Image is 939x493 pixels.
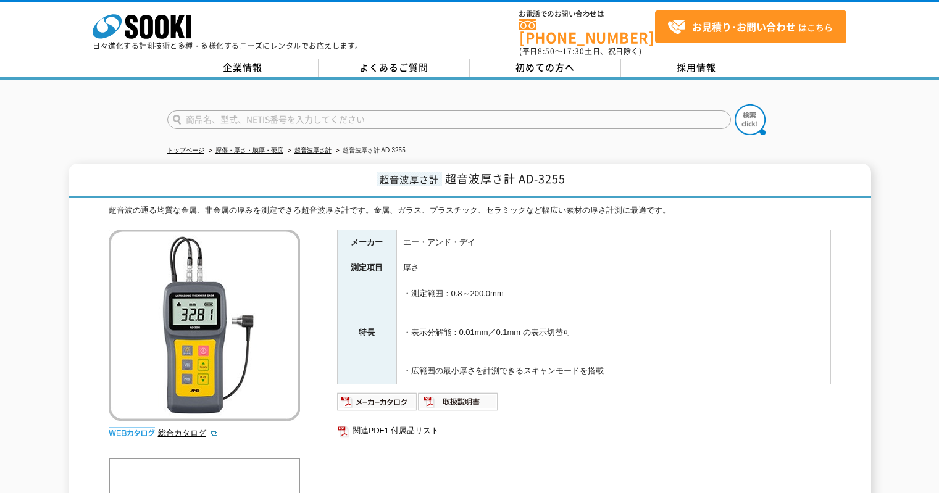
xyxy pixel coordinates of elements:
a: 初めての方へ [470,59,621,77]
td: 厚さ [396,255,830,281]
img: btn_search.png [735,104,766,135]
img: 取扱説明書 [418,392,499,412]
th: 測定項目 [337,255,396,281]
td: エー・アンド・デイ [396,230,830,255]
li: 超音波厚さ計 AD-3255 [333,144,406,157]
p: 日々進化する計測技術と多種・多様化するニーズにレンタルでお応えします。 [93,42,363,49]
a: 企業情報 [167,59,319,77]
span: 8:50 [538,46,555,57]
img: メーカーカタログ [337,392,418,412]
a: 取扱説明書 [418,400,499,409]
a: 関連PDF1 付属品リスト [337,423,831,439]
a: 超音波厚さ計 [294,147,332,154]
a: [PHONE_NUMBER] [519,19,655,44]
img: 超音波厚さ計 AD-3255 [109,230,300,421]
span: 超音波厚さ計 AD-3255 [445,170,565,187]
span: 17:30 [562,46,585,57]
strong: お見積り･お問い合わせ [692,19,796,34]
span: (平日 ～ 土日、祝日除く) [519,46,641,57]
span: 超音波厚さ計 [377,172,442,186]
th: メーカー [337,230,396,255]
a: 総合カタログ [158,428,219,437]
td: ・測定範囲：0.8～200.0mm ・表示分解能：0.01mm／0.1mm の表示切替可 ・広範囲の最小厚さを計測できるスキャンモードを搭載 [396,281,830,384]
input: 商品名、型式、NETIS番号を入力してください [167,110,731,129]
a: お見積り･お問い合わせはこちら [655,10,846,43]
a: 探傷・厚さ・膜厚・硬度 [215,147,283,154]
span: 初めての方へ [515,60,575,74]
a: トップページ [167,147,204,154]
th: 特長 [337,281,396,384]
div: 超音波の通る均質な金属、非金属の厚みを測定できる超音波厚さ計です。金属、ガラス、プラスチック、セラミックなど幅広い素材の厚さ計測に最適です。 [109,204,831,217]
span: はこちら [667,18,833,36]
span: お電話でのお問い合わせは [519,10,655,18]
a: メーカーカタログ [337,400,418,409]
a: 採用情報 [621,59,772,77]
a: よくあるご質問 [319,59,470,77]
img: webカタログ [109,427,155,439]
